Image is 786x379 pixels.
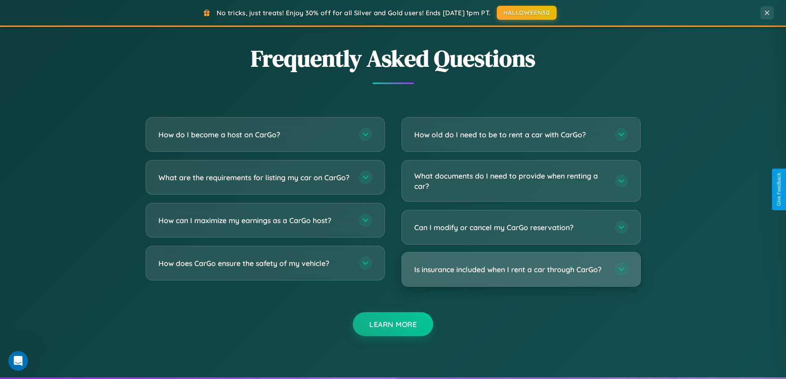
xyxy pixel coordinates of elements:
[8,351,28,371] iframe: Intercom live chat
[146,42,641,74] h2: Frequently Asked Questions
[158,258,351,268] h3: How does CarGo ensure the safety of my vehicle?
[414,222,607,233] h3: Can I modify or cancel my CarGo reservation?
[776,173,782,206] div: Give Feedback
[158,172,351,183] h3: What are the requirements for listing my car on CarGo?
[158,215,351,226] h3: How can I maximize my earnings as a CarGo host?
[217,9,491,17] span: No tricks, just treats! Enjoy 30% off for all Silver and Gold users! Ends [DATE] 1pm PT.
[414,129,607,140] h3: How old do I need to be to rent a car with CarGo?
[158,129,351,140] h3: How do I become a host on CarGo?
[414,171,607,191] h3: What documents do I need to provide when renting a car?
[353,312,433,336] button: Learn More
[414,264,607,275] h3: Is insurance included when I rent a car through CarGo?
[497,6,557,20] button: HALLOWEEN30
